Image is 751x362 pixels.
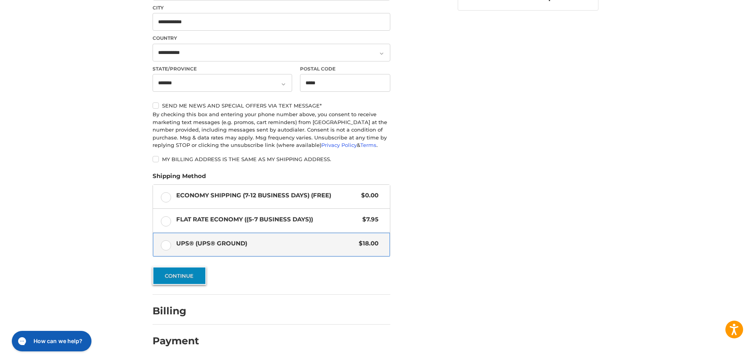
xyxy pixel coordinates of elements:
label: Send me news and special offers via text message* [153,102,390,109]
label: Country [153,35,390,42]
label: City [153,4,390,11]
span: UPS® (UPS® Ground) [176,239,355,248]
a: Privacy Policy [321,142,357,148]
label: My billing address is the same as my shipping address. [153,156,390,162]
a: Terms [360,142,376,148]
span: Economy Shipping (7-12 Business Days) (Free) [176,191,358,200]
legend: Shipping Method [153,172,206,184]
label: State/Province [153,65,292,72]
span: $0.00 [357,191,378,200]
span: $7.95 [358,215,378,224]
div: By checking this box and entering your phone number above, you consent to receive marketing text ... [153,111,390,149]
iframe: Google Customer Reviews [686,341,751,362]
iframe: Gorgias live chat messenger [8,328,94,354]
h2: Payment [153,335,199,347]
label: Postal Code [300,65,391,72]
span: $18.00 [355,239,378,248]
button: Continue [153,267,206,285]
span: Flat Rate Economy ((5-7 Business Days)) [176,215,359,224]
h2: Billing [153,305,199,317]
